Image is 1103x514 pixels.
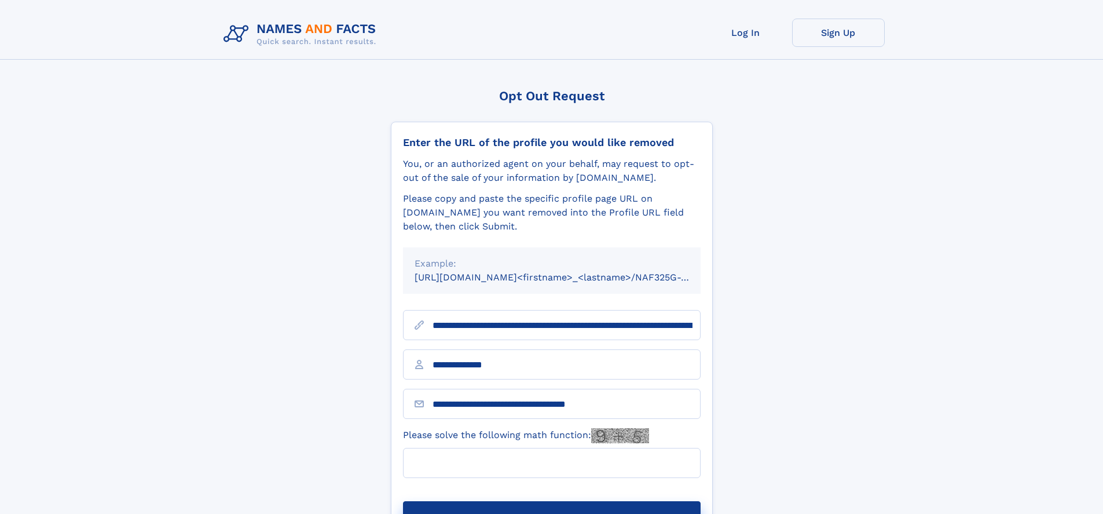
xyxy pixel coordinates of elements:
[403,192,701,234] div: Please copy and paste the specific profile page URL on [DOMAIN_NAME] you want removed into the Pr...
[415,257,689,271] div: Example:
[403,428,649,443] label: Please solve the following math function:
[415,272,723,283] small: [URL][DOMAIN_NAME]<firstname>_<lastname>/NAF325G-xxxxxxxx
[219,19,386,50] img: Logo Names and Facts
[391,89,713,103] div: Opt Out Request
[699,19,792,47] a: Log In
[403,157,701,185] div: You, or an authorized agent on your behalf, may request to opt-out of the sale of your informatio...
[403,136,701,149] div: Enter the URL of the profile you would like removed
[792,19,885,47] a: Sign Up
